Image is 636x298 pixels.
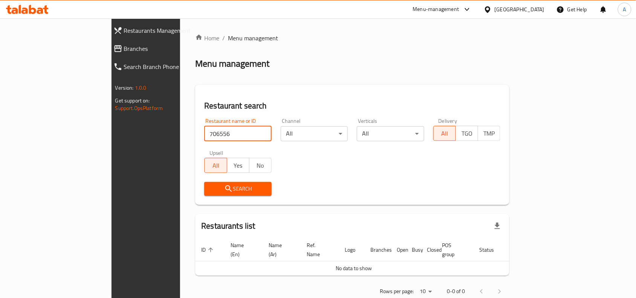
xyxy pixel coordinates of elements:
[135,83,147,93] span: 1.0.0
[115,103,163,113] a: Support.OpsPlatform
[204,126,272,141] input: Search for restaurant name or ID..
[208,160,224,171] span: All
[204,158,227,173] button: All
[115,96,150,105] span: Get support on:
[364,238,391,261] th: Branches
[252,160,269,171] span: No
[495,5,544,14] div: [GEOGRAPHIC_DATA]
[124,62,212,71] span: Search Branch Phone
[281,126,348,141] div: All
[336,263,372,273] span: No data to show
[478,126,500,141] button: TMP
[439,118,457,124] label: Delivery
[204,100,500,112] h2: Restaurant search
[230,160,246,171] span: Yes
[249,158,272,173] button: No
[623,5,626,14] span: A
[447,287,465,296] p: 0-0 of 0
[107,58,218,76] a: Search Branch Phone
[124,26,212,35] span: Restaurants Management
[195,58,269,70] h2: Menu management
[481,128,497,139] span: TMP
[488,217,506,235] div: Export file
[357,126,424,141] div: All
[195,34,509,43] nav: breadcrumb
[456,126,478,141] button: TGO
[210,184,266,194] span: Search
[380,287,414,296] p: Rows per page:
[339,238,364,261] th: Logo
[433,126,456,141] button: All
[107,21,218,40] a: Restaurants Management
[437,128,453,139] span: All
[222,34,225,43] li: /
[228,34,278,43] span: Menu management
[115,83,134,93] span: Version:
[307,241,330,259] span: Ref. Name
[459,128,475,139] span: TGO
[195,238,539,276] table: enhanced table
[209,150,223,156] label: Upsell
[231,241,254,259] span: Name (En)
[442,241,464,259] span: POS group
[406,238,421,261] th: Busy
[201,220,255,232] h2: Restaurants list
[421,238,436,261] th: Closed
[107,40,218,58] a: Branches
[479,245,504,254] span: Status
[417,286,435,297] div: Rows per page:
[391,238,406,261] th: Open
[124,44,212,53] span: Branches
[269,241,292,259] span: Name (Ar)
[204,182,272,196] button: Search
[227,158,249,173] button: Yes
[201,245,216,254] span: ID
[413,5,459,14] div: Menu-management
